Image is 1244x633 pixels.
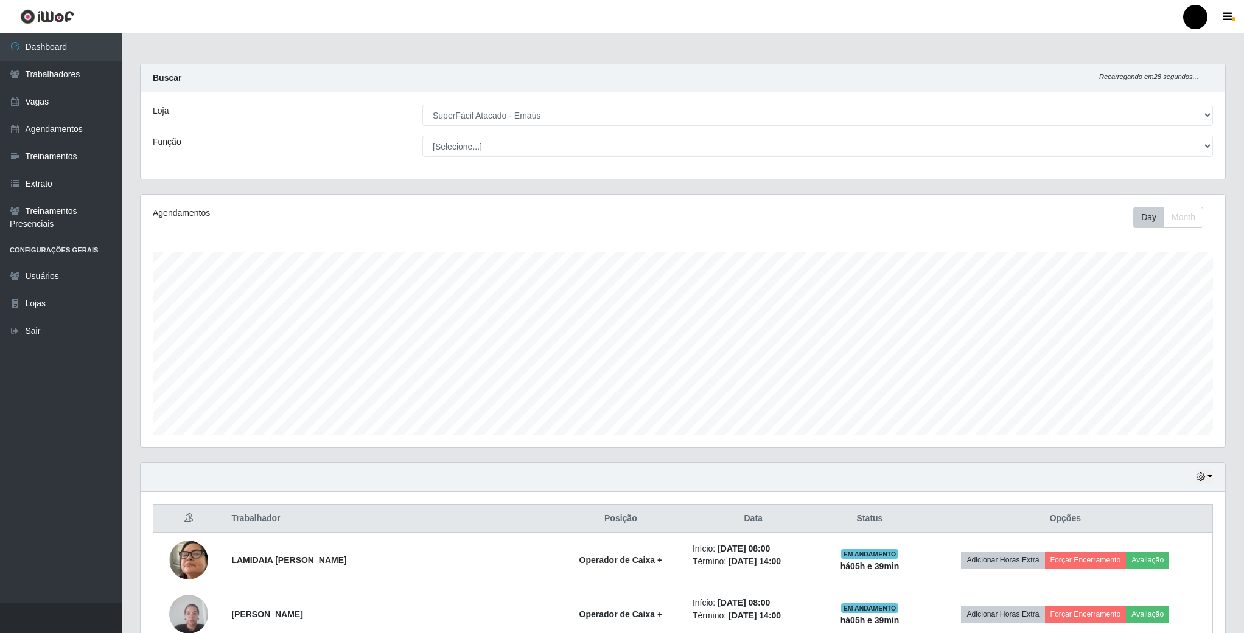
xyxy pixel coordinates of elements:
button: Forçar Encerramento [1045,606,1127,623]
div: Toolbar with button groups [1133,207,1213,228]
strong: há 05 h e 39 min [840,561,900,571]
strong: Operador de Caixa + [579,609,663,619]
button: Avaliação [1126,606,1169,623]
label: Loja [153,105,169,117]
time: [DATE] 14:00 [729,556,781,566]
th: Status [821,505,918,533]
i: Recarregando em 28 segundos... [1099,73,1198,80]
div: Agendamentos [153,207,584,220]
button: Day [1133,207,1164,228]
time: [DATE] 08:00 [718,544,770,553]
button: Adicionar Horas Extra [961,552,1044,569]
time: [DATE] 08:00 [718,598,770,607]
li: Término: [693,555,814,568]
strong: Buscar [153,73,181,83]
strong: há 05 h e 39 min [840,615,900,625]
div: First group [1133,207,1203,228]
img: 1738025052113.jpeg [169,525,208,595]
img: CoreUI Logo [20,9,74,24]
li: Término: [693,609,814,622]
li: Início: [693,542,814,555]
th: Opções [918,505,1213,533]
time: [DATE] 14:00 [729,611,781,620]
li: Início: [693,597,814,609]
strong: LAMIDAIA [PERSON_NAME] [231,555,346,565]
button: Forçar Encerramento [1045,552,1127,569]
strong: [PERSON_NAME] [231,609,302,619]
th: Data [685,505,822,533]
button: Adicionar Horas Extra [961,606,1044,623]
label: Função [153,136,181,148]
span: EM ANDAMENTO [841,549,899,559]
strong: Operador de Caixa + [579,555,663,565]
th: Trabalhador [224,505,556,533]
button: Avaliação [1126,552,1169,569]
th: Posição [556,505,685,533]
span: EM ANDAMENTO [841,603,899,613]
button: Month [1164,207,1203,228]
